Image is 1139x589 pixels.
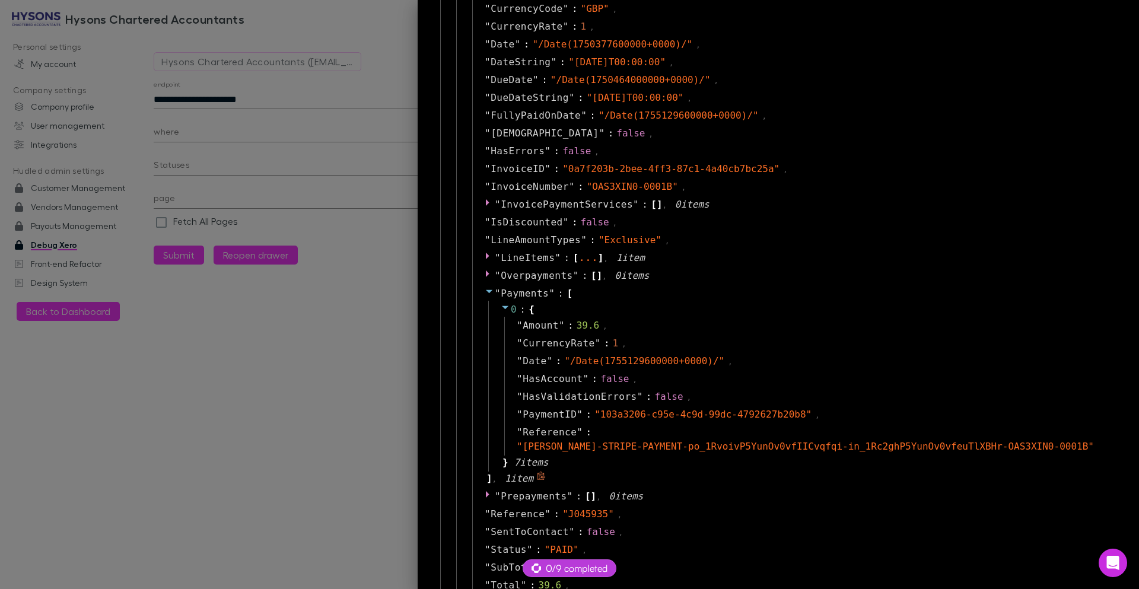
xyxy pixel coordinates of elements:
[587,92,684,103] span: " [DATE]T00:00:00 "
[491,233,581,247] span: LineAmountTypes
[592,372,598,386] span: :
[568,56,666,68] span: " [DATE]T00:00:00 "
[524,37,530,52] span: :
[581,20,587,34] div: 1
[485,39,491,50] span: "
[485,217,491,228] span: "
[491,215,563,230] span: IsDiscounted
[501,288,549,299] span: Payments
[485,508,491,520] span: "
[597,269,603,283] span: ]
[559,320,565,331] span: "
[551,74,711,85] span: " /Date(1750464000000+0000)/ "
[594,409,812,420] span: " 103a3206-c95e-4c9d-99dc-4792627b20b8 "
[577,319,600,333] div: 39.6
[583,545,587,556] span: ,
[682,182,686,193] span: ,
[564,355,724,367] span: " /Date(1755129600000+0000)/ "
[485,145,491,157] span: "
[551,56,556,68] span: "
[542,73,548,87] span: :
[495,252,501,263] span: "
[485,526,491,537] span: "
[558,286,564,301] span: :
[491,55,551,69] span: DateString
[527,544,533,555] span: "
[577,426,583,438] span: "
[586,425,591,440] span: :
[622,339,626,349] span: ,
[523,372,583,386] span: HasAccount
[523,407,577,422] span: PaymentID
[517,409,523,420] span: "
[648,129,653,139] span: ,
[762,111,766,122] span: ,
[657,198,663,212] span: ]
[562,163,780,174] span: " 0a7f203b-2bee-4ff3-87c1-4a40cb7bc25a "
[669,58,673,68] span: ,
[563,3,569,14] span: "
[485,234,491,246] span: "
[573,251,579,265] span: [
[587,525,615,539] div: false
[728,356,732,367] span: ,
[595,338,601,349] span: "
[675,199,710,210] span: 0 item s
[598,251,604,265] span: ]
[553,507,559,521] span: :
[501,270,573,281] span: Overpayments
[545,145,551,157] span: "
[568,319,574,333] span: :
[515,39,521,50] span: "
[533,74,539,85] span: "
[485,472,492,486] span: ]
[505,473,533,484] span: 1 item
[569,181,575,192] span: "
[523,336,595,351] span: CurrencyRate
[485,56,491,68] span: "
[491,126,599,141] span: [DEMOGRAPHIC_DATA]
[591,269,597,283] span: [
[556,354,562,368] span: :
[485,110,491,121] span: "
[567,286,572,301] span: [
[569,526,575,537] span: "
[491,73,533,87] span: DueDate
[523,390,637,404] span: HasValidationErrors
[578,180,584,194] span: :
[555,252,561,263] span: "
[615,270,650,281] span: 0 item s
[523,319,559,333] span: Amount
[491,561,539,575] span: SubTotal
[613,336,619,351] div: 1
[613,218,617,228] span: ,
[553,144,559,158] span: :
[495,270,501,281] span: "
[609,491,643,502] span: 0 item s
[529,303,534,317] span: {
[572,215,578,230] span: :
[545,508,551,520] span: "
[573,270,579,281] span: "
[651,198,657,212] span: [
[646,390,652,404] span: :
[616,252,645,263] span: 1 item
[485,544,491,555] span: "
[495,199,501,210] span: "
[591,489,597,504] span: ]
[604,336,610,351] span: :
[687,93,691,104] span: ,
[491,20,563,34] span: CurrencyRate
[608,126,614,141] span: :
[562,144,591,158] div: false
[517,338,523,349] span: "
[553,162,559,176] span: :
[485,181,491,192] span: "
[582,269,588,283] span: :
[501,199,633,210] span: InvoicePaymentServices
[517,391,523,402] span: "
[578,254,598,260] div: ...
[663,200,667,211] span: ,
[485,163,491,174] span: "
[602,271,606,282] span: ,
